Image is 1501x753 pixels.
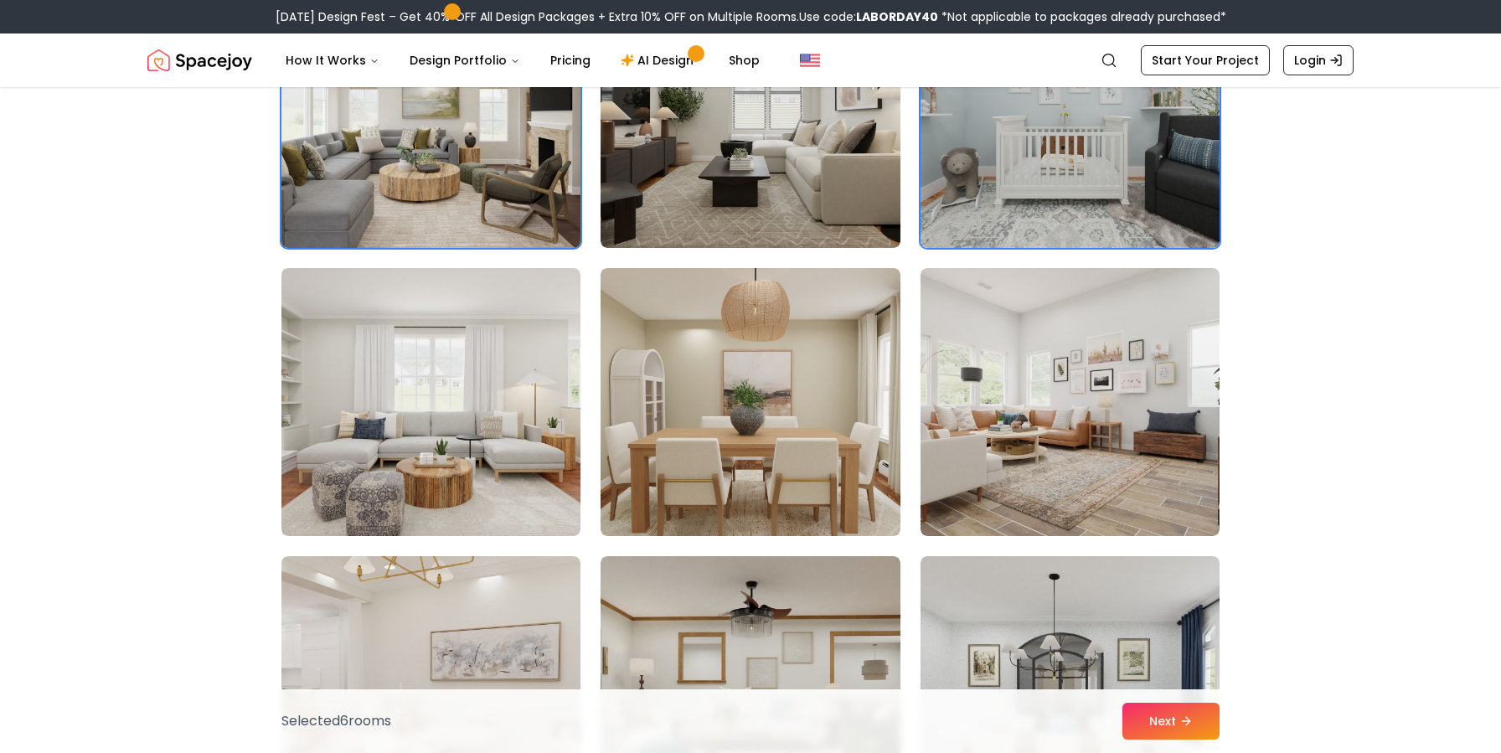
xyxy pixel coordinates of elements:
[799,8,938,25] span: Use code:
[276,8,1226,25] div: [DATE] Design Fest – Get 40% OFF All Design Packages + Extra 10% OFF on Multiple Rooms.
[147,44,252,77] a: Spacejoy
[281,268,580,536] img: Room room-22
[1122,703,1220,740] button: Next
[396,44,534,77] button: Design Portfolio
[856,8,938,25] b: LABORDAY40
[715,44,773,77] a: Shop
[1141,45,1270,75] a: Start Your Project
[272,44,393,77] button: How It Works
[147,34,1354,87] nav: Global
[921,268,1220,536] img: Room room-24
[537,44,604,77] a: Pricing
[800,50,820,70] img: United States
[938,8,1226,25] span: *Not applicable to packages already purchased*
[607,44,712,77] a: AI Design
[147,44,252,77] img: Spacejoy Logo
[601,268,900,536] img: Room room-23
[272,44,773,77] nav: Main
[1283,45,1354,75] a: Login
[281,711,391,731] p: Selected 6 room s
